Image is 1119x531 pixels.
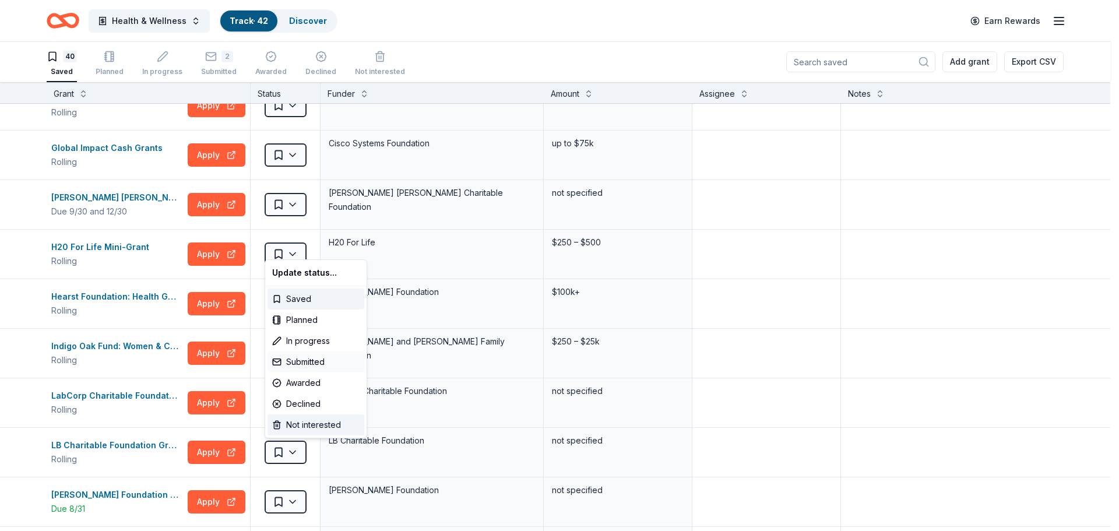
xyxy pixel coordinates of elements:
[268,393,364,414] div: Declined
[268,414,364,435] div: Not interested
[268,330,364,351] div: In progress
[268,372,364,393] div: Awarded
[268,262,364,283] div: Update status...
[268,310,364,330] div: Planned
[268,289,364,310] div: Saved
[268,351,364,372] div: Submitted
